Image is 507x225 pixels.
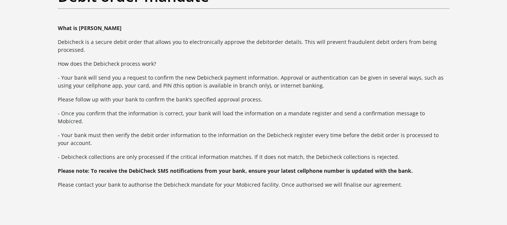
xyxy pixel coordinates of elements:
[58,181,450,189] p: Please contact your bank to authorise the Debicheck mandate for your Mobicred facility. Once auth...
[58,153,450,161] p: - Debicheck collections are only processed if the critical information matches. If it does not ma...
[58,95,450,103] p: Please follow up with your bank to confirm the bank's specified approval process.
[58,38,450,54] p: Debicheck is a secure debit order that allows you to electronically approve the debitorder detail...
[58,131,450,147] p: - Your bank must then verify the debit order information to the information on the Debicheck regi...
[58,167,413,174] b: Please note: To receive the DebiCheck SMS notifications from your bank, ensure your latest cellph...
[58,74,450,89] p: - Your bank will send you a request to confirm the new Debicheck payment information. Approval or...
[58,60,450,68] p: How does the Debicheck process work?
[58,109,450,125] p: - Once you confirm that the information is correct, your bank will load the information on a mand...
[58,24,122,32] b: What is [PERSON_NAME]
